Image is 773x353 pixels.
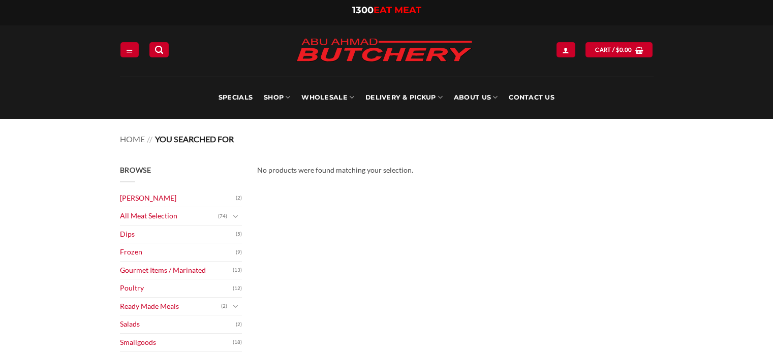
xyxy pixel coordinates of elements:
[365,76,443,119] a: Delivery & Pickup
[454,76,498,119] a: About Us
[120,226,236,243] a: Dips
[236,317,242,332] span: (2)
[233,281,242,296] span: (12)
[236,245,242,260] span: (9)
[374,5,421,16] span: EAT MEAT
[218,209,227,224] span: (74)
[219,76,253,119] a: Specials
[352,5,374,16] span: 1300
[595,45,632,54] span: Cart /
[556,42,575,57] a: Login
[120,42,139,57] a: Menu
[264,76,290,119] a: SHOP
[120,166,151,174] span: Browse
[257,165,654,176] div: No products were found matching your selection.
[120,243,236,261] a: Frozen
[509,76,554,119] a: Contact Us
[616,45,620,54] span: $
[230,211,242,222] button: Toggle
[149,42,169,57] a: Search
[120,134,145,144] a: Home
[233,263,242,278] span: (13)
[120,334,233,351] a: Smallgoods
[120,262,233,279] a: Gourmet Items / Marinated
[301,76,354,119] a: Wholesale
[221,299,227,314] span: (2)
[147,134,152,144] span: //
[233,335,242,350] span: (18)
[288,31,481,70] img: Abu Ahmad Butchery
[155,134,234,144] span: You searched for
[120,298,221,315] a: Ready Made Meals
[120,207,218,225] a: All Meat Selection
[236,190,242,206] span: (2)
[120,315,236,333] a: Salads
[352,5,421,16] a: 1300EAT MEAT
[120,279,233,297] a: Poultry
[230,301,242,312] button: Toggle
[236,227,242,242] span: (5)
[616,46,632,53] bdi: 0.00
[585,42,653,57] a: View cart
[120,189,236,207] a: [PERSON_NAME]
